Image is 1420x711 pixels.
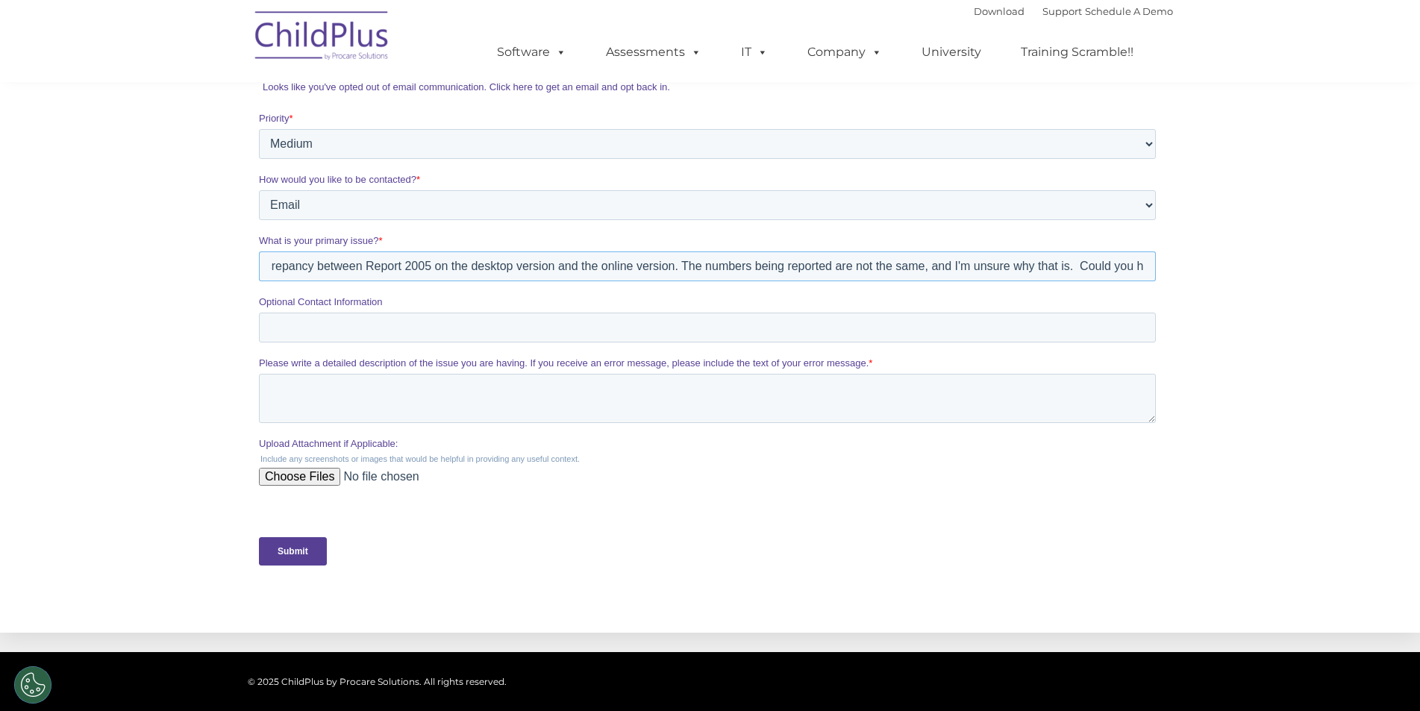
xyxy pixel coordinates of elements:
a: University [907,37,996,67]
a: Assessments [591,37,716,67]
a: Looks like you've opted out of email communication. Click here to get an email and opt back in. [4,195,411,206]
a: Support [1042,5,1082,17]
a: Training Scramble!! [1006,37,1148,67]
a: Company [792,37,897,67]
button: Cookies Settings [14,666,51,704]
a: Download [974,5,1025,17]
a: Software [482,37,581,67]
a: Schedule A Demo [1085,5,1173,17]
font: | [974,5,1173,17]
img: ChildPlus by Procare Solutions [248,1,397,75]
span: © 2025 ChildPlus by Procare Solutions. All rights reserved. [248,676,507,687]
a: IT [726,37,783,67]
span: Phone number [451,148,515,159]
span: Last name [451,87,497,98]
